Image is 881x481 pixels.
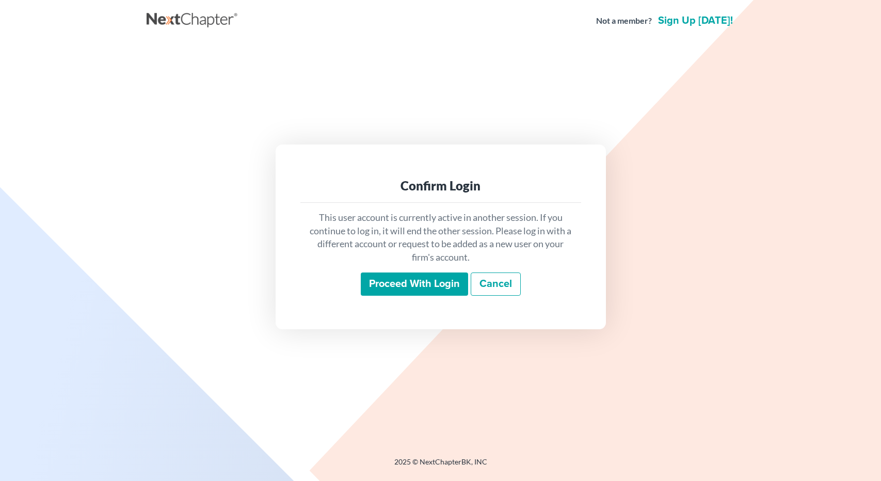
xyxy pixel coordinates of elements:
[596,15,652,27] strong: Not a member?
[309,178,573,194] div: Confirm Login
[147,457,735,475] div: 2025 © NextChapterBK, INC
[361,272,468,296] input: Proceed with login
[656,15,735,26] a: Sign up [DATE]!
[471,272,521,296] a: Cancel
[309,211,573,264] p: This user account is currently active in another session. If you continue to log in, it will end ...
